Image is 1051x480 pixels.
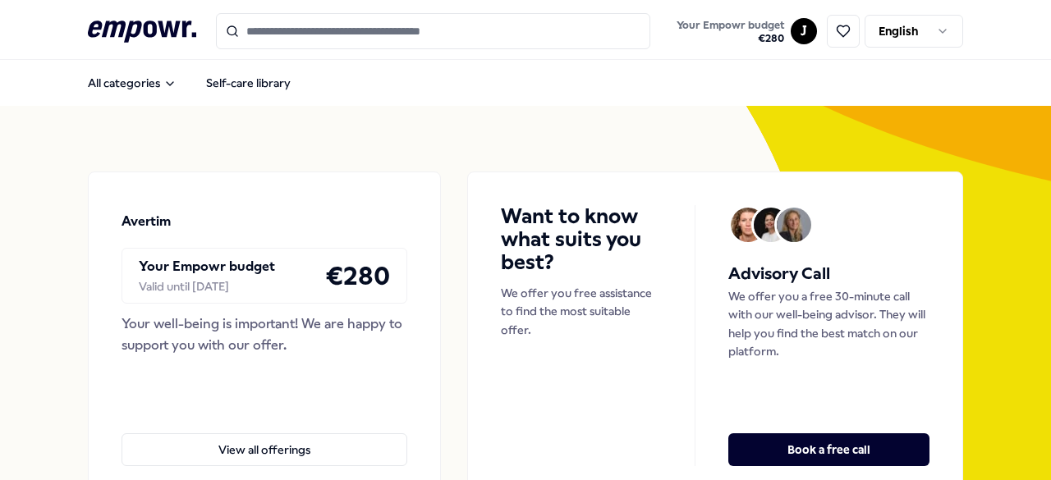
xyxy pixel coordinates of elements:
[728,261,929,287] h5: Advisory Call
[325,255,390,296] h4: € 280
[501,205,662,274] h4: Want to know what suits you best?
[122,433,407,466] button: View all offerings
[75,66,304,99] nav: Main
[75,66,190,99] button: All categories
[122,211,171,232] p: Avertim
[791,18,817,44] button: J
[728,433,929,466] button: Book a free call
[122,407,407,466] a: View all offerings
[216,13,651,49] input: Search for products, categories or subcategories
[139,256,275,277] p: Your Empowr budget
[728,287,929,361] p: We offer you a free 30-minute call with our well-being advisor. They will help you find the best ...
[122,313,407,355] div: Your well-being is important! We are happy to support you with our offer.
[677,32,784,45] span: € 280
[139,277,275,295] div: Valid until [DATE]
[777,208,811,242] img: Avatar
[677,19,784,32] span: Your Empowr budget
[731,208,765,242] img: Avatar
[670,14,791,48] a: Your Empowr budget€280
[501,284,662,339] p: We offer you free assistance to find the most suitable offer.
[193,66,304,99] a: Self-care library
[673,16,787,48] button: Your Empowr budget€280
[754,208,788,242] img: Avatar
